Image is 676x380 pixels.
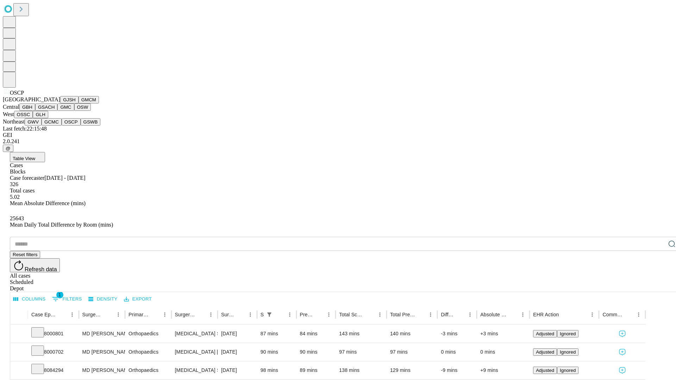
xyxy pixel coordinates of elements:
span: Ignored [560,349,576,355]
button: OSW [74,103,91,111]
span: @ [6,146,11,151]
div: 84 mins [300,325,332,343]
span: 326 [10,181,18,187]
button: GBH [19,103,35,111]
button: Sort [196,310,206,319]
button: Menu [375,310,385,319]
button: Sort [508,310,518,319]
div: 87 mins [261,325,293,343]
button: Export [122,294,154,305]
div: Case Epic Id [31,312,57,317]
span: [GEOGRAPHIC_DATA] [3,96,60,102]
span: Refresh data [25,266,57,272]
div: Total Scheduled Duration [339,312,364,317]
button: Select columns [12,294,48,305]
div: [MEDICAL_DATA] [MEDICAL_DATA] [175,343,214,361]
span: Ignored [560,331,576,336]
button: Sort [150,310,160,319]
button: Menu [426,310,436,319]
button: Table View [10,152,45,162]
button: Show filters [264,310,274,319]
div: Difference [441,312,455,317]
span: Case forecaster [10,175,44,181]
span: Adjusted [536,349,554,355]
button: Adjusted [533,348,557,356]
button: Refresh data [10,258,60,272]
button: Menu [160,310,170,319]
span: Central [3,104,19,110]
div: +3 mins [480,325,526,343]
button: Reset filters [10,251,40,258]
span: Ignored [560,368,576,373]
div: Predicted In Room Duration [300,312,314,317]
span: 5.02 [10,194,20,200]
div: -3 mins [441,325,473,343]
div: Surgery Name [175,312,195,317]
span: OSCP [10,90,24,96]
div: 2.0.241 [3,138,673,145]
button: Sort [624,310,634,319]
span: Last fetch: 22:15:48 [3,126,47,132]
div: 97 mins [339,343,383,361]
div: 90 mins [300,343,332,361]
div: 1 active filter [264,310,274,319]
div: 143 mins [339,325,383,343]
button: GMCM [79,96,99,103]
span: Reset filters [13,252,37,257]
div: Total Predicted Duration [390,312,415,317]
div: Orthopaedics [129,343,168,361]
div: 8000801 [31,325,75,343]
button: Adjusted [533,330,557,337]
button: Sort [416,310,426,319]
button: Sort [275,310,285,319]
div: Scheduled In Room Duration [261,312,264,317]
div: Comments [602,312,623,317]
button: Ignored [557,348,578,356]
div: MD [PERSON_NAME] [82,343,121,361]
button: Menu [518,310,528,319]
button: Expand [14,328,24,340]
button: Menu [634,310,644,319]
div: 8000702 [31,343,75,361]
button: Sort [365,310,375,319]
span: Adjusted [536,331,554,336]
button: GJSH [60,96,79,103]
button: Menu [67,310,77,319]
button: Sort [104,310,113,319]
button: Sort [57,310,67,319]
button: @ [3,145,13,152]
button: Ignored [557,367,578,374]
div: GEI [3,132,673,138]
div: Surgery Date [221,312,235,317]
div: [MEDICAL_DATA] SUBACROMIAL DECOMPRESSION [175,325,214,343]
div: EHR Action [533,312,559,317]
button: Show filters [50,293,84,305]
button: Adjusted [533,367,557,374]
button: Sort [236,310,245,319]
button: Expand [14,365,24,377]
span: Northeast [3,119,25,125]
span: 25643 [10,215,24,221]
span: Total cases [10,188,35,194]
span: 1 [56,291,63,298]
span: Table View [13,156,35,161]
div: 0 mins [480,343,526,361]
div: 97 mins [390,343,434,361]
button: OSSC [14,111,33,118]
div: 0 mins [441,343,473,361]
button: GWV [25,118,42,126]
div: [DATE] [221,361,254,379]
span: Mean Daily Total Difference by Room (mins) [10,222,113,228]
div: MD [PERSON_NAME] [82,325,121,343]
button: Menu [285,310,295,319]
div: 98 mins [261,361,293,379]
div: 140 mins [390,325,434,343]
span: Adjusted [536,368,554,373]
button: Sort [559,310,569,319]
div: Primary Service [129,312,149,317]
div: -9 mins [441,361,473,379]
div: MD [PERSON_NAME] [82,361,121,379]
button: Ignored [557,330,578,337]
button: Menu [587,310,597,319]
button: Menu [245,310,255,319]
